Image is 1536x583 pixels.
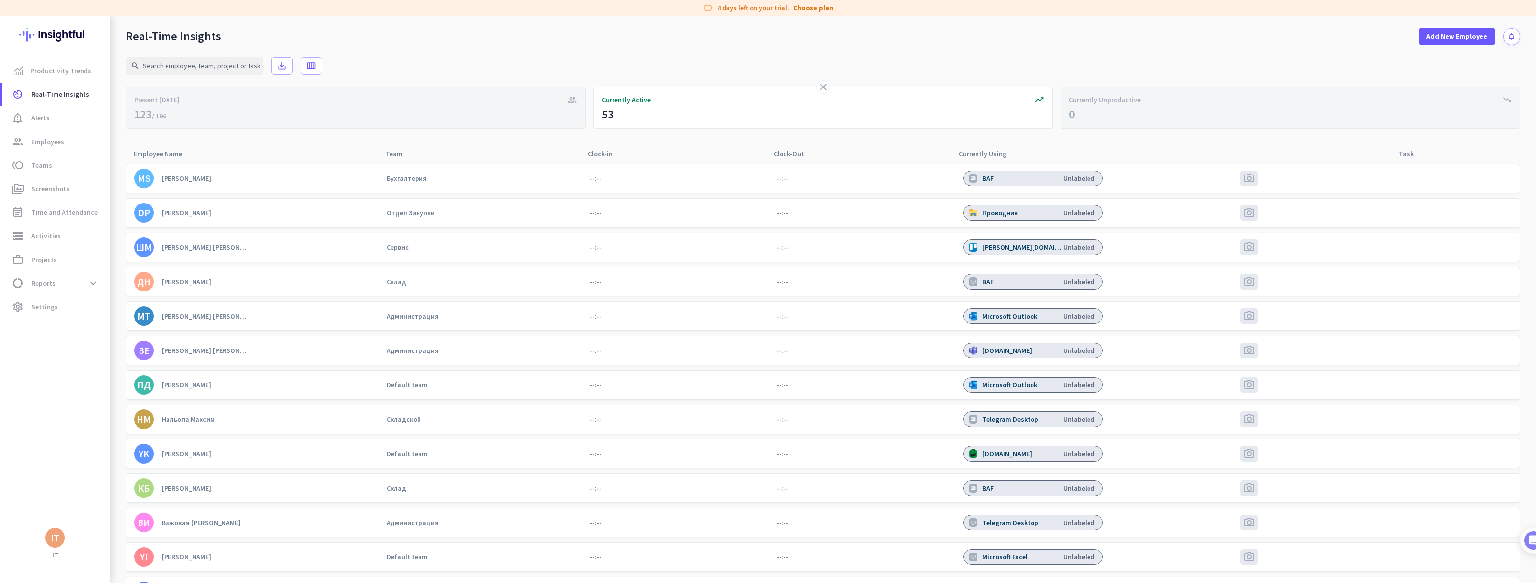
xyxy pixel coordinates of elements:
[131,61,140,70] i: search
[140,552,148,562] div: YI
[162,449,211,458] div: [PERSON_NAME]
[126,29,221,44] div: Real-Time Insights
[152,112,166,120] span: / 196
[12,136,24,147] i: group
[1063,346,1094,355] div: Unlabeled
[1243,413,1255,425] span: photo_camera
[30,65,91,77] span: Productivity Trends
[1426,31,1487,41] span: Add New Employee
[2,295,110,319] a: settingsSettings
[982,277,996,286] div: BAF
[777,484,788,493] app-real-time-attendance-cell: --:--
[590,312,602,321] app-real-time-attendance-cell: --:--
[590,449,602,458] app-real-time-attendance-cell: --:--
[982,484,996,493] div: BAF
[1069,95,1141,105] span: Currently Unproductive
[139,346,150,355] div: ЗЕ
[134,375,249,395] a: ПД[PERSON_NAME]
[777,243,788,252] app-real-time-attendance-cell: --:--
[982,346,1034,355] div: [DOMAIN_NAME]
[12,254,24,265] i: work_outline
[1399,147,1425,161] div: Task
[777,415,788,424] app-real-time-attendance-cell: --:--
[590,174,602,183] app-real-time-attendance-cell: --:--
[982,449,1034,458] div: [DOMAIN_NAME]
[387,174,452,183] a: Бухгалтерия
[387,208,452,217] a: Отдел Закупки
[2,106,110,130] a: notification_importantAlerts
[162,518,241,527] div: Важовая [PERSON_NAME]
[137,380,151,390] div: ПД
[590,277,602,286] app-real-time-attendance-cell: --:--
[590,208,602,217] app-real-time-attendance-cell: --:--
[969,518,977,527] img: universal-app-icon.svg
[969,380,977,389] img: 598cacd1c8e96741b7320a46ce3e49e72b4e05b2.png
[982,243,1063,252] div: [PERSON_NAME][DOMAIN_NAME]
[134,272,249,291] a: ДН[PERSON_NAME]
[1419,28,1495,45] button: Add New Employee
[1243,482,1255,494] span: photo_camera
[136,242,152,252] div: ШМ
[31,206,98,218] span: Time and Attendance
[1063,518,1094,527] div: Unlabeled
[162,208,211,217] div: [PERSON_NAME]
[588,147,624,161] div: Clock-in
[1069,107,1075,122] div: 0
[1243,207,1255,219] span: photo_camera
[134,95,180,105] span: Present [DATE]
[134,444,249,464] a: YK[PERSON_NAME]
[387,346,452,355] a: Администрация
[959,147,1018,161] div: Currently Using
[126,57,263,75] input: Search employee, team, project or task
[138,518,150,527] div: ВИ
[2,224,110,248] a: storageActivities
[982,380,1039,389] div: Microsoft Outlook
[777,449,788,458] app-real-time-attendance-cell: --:--
[12,159,24,171] i: toll
[969,174,977,183] img: universal-app-icon.svg
[84,274,102,292] button: expand_more
[31,159,52,171] span: Teams
[162,415,215,424] div: Нальопа Максим
[982,553,1030,561] div: Microsoft Excel
[1243,345,1255,356] span: photo_camera
[387,243,409,252] div: Сервис
[387,312,439,321] div: Администрация
[138,483,150,493] div: КБ
[1243,517,1255,528] span: photo_camera
[12,183,24,195] i: perm_media
[1063,449,1094,458] div: Unlabeled
[1243,241,1255,253] span: photo_camera
[777,208,788,217] app-real-time-attendance-cell: --:--
[12,277,24,289] i: data_usage
[969,553,977,561] img: universal-app-icon.svg
[777,277,788,286] app-real-time-attendance-cell: --:--
[2,248,110,271] a: work_outlineProjects
[162,277,211,286] div: [PERSON_NAME]
[982,415,1040,424] div: Telegram Desktop
[1503,28,1520,45] button: notifications
[969,312,977,321] img: 598cacd1c8e96741b7320a46ce3e49e72b4e05b2.png
[12,88,24,100] i: av_timer
[137,414,151,424] div: НМ
[271,57,293,75] button: save_alt
[301,57,322,75] button: calendar_view_week
[2,177,110,201] a: perm_mediaScreenshots
[1063,312,1094,321] div: Unlabeled
[2,83,110,106] a: av_timerReal-Time Insights
[969,208,977,217] img: 1fd2be44e52fc9a737b7078b2e7707333f158bcc.png
[982,208,1020,217] div: Проводник
[969,484,977,493] img: universal-app-icon.svg
[134,547,249,567] a: YI[PERSON_NAME]
[134,513,249,532] a: ВИВажовая [PERSON_NAME]
[138,174,151,183] div: MS
[387,346,439,355] div: Администрация
[1063,484,1094,493] div: Unlabeled
[12,301,24,313] i: settings
[1063,277,1094,286] div: Unlabeled
[1243,276,1255,288] span: photo_camera
[134,203,249,223] a: DP[PERSON_NAME]
[387,277,406,286] div: Склад
[1063,208,1094,217] div: Unlabeled
[137,311,151,321] div: МТ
